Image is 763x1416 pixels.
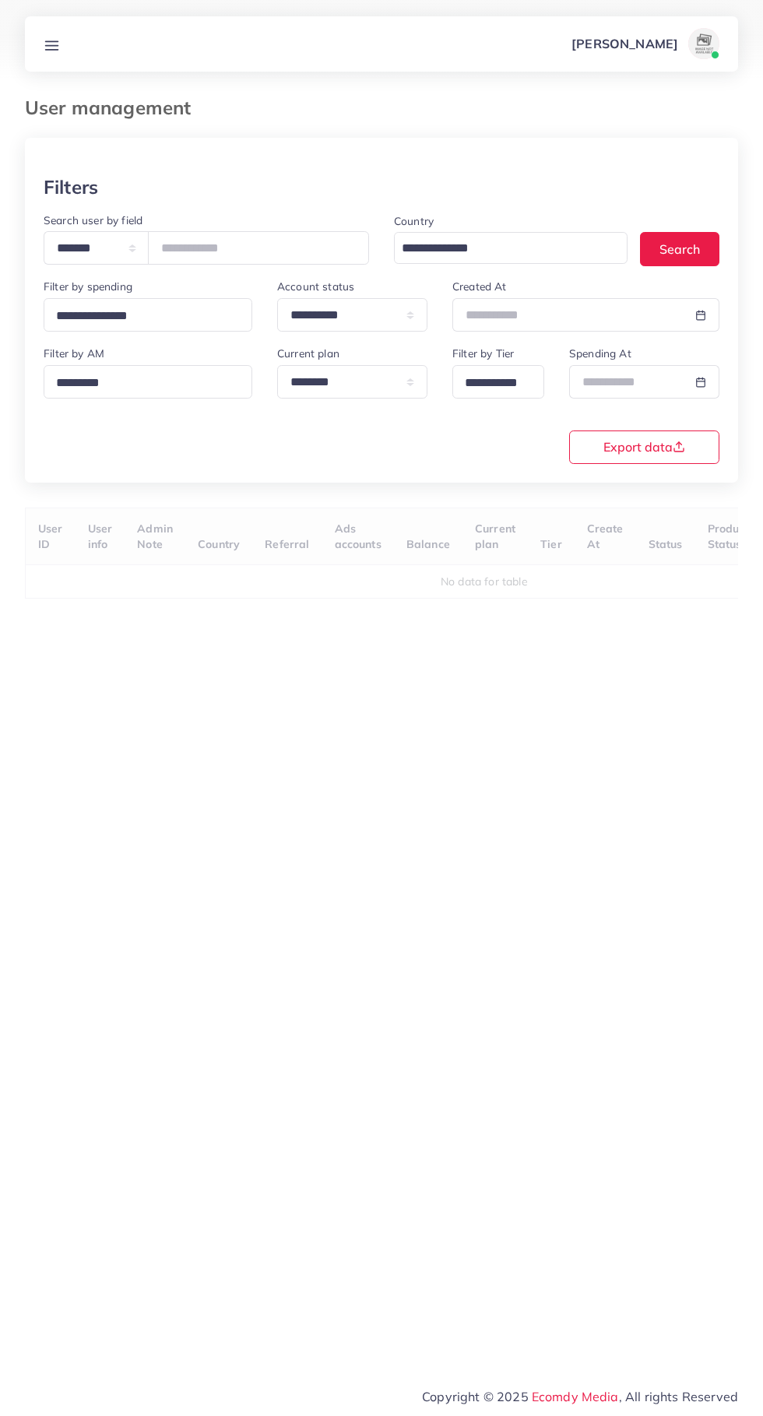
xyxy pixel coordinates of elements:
[396,237,607,261] input: Search for option
[422,1387,738,1406] span: Copyright © 2025
[459,371,524,395] input: Search for option
[277,346,339,361] label: Current plan
[25,97,203,119] h3: User management
[51,304,232,329] input: Search for option
[563,28,726,59] a: [PERSON_NAME]avatar
[532,1389,619,1404] a: Ecomdy Media
[569,346,631,361] label: Spending At
[394,213,434,229] label: Country
[277,279,354,294] label: Account status
[452,365,544,399] div: Search for option
[571,34,678,53] p: [PERSON_NAME]
[569,430,719,464] button: Export data
[603,441,685,453] span: Export data
[44,279,132,294] label: Filter by spending
[51,371,232,395] input: Search for option
[44,176,98,199] h3: Filters
[619,1387,738,1406] span: , All rights Reserved
[44,213,142,228] label: Search user by field
[44,346,104,361] label: Filter by AM
[688,28,719,59] img: avatar
[640,232,719,265] button: Search
[452,346,514,361] label: Filter by Tier
[452,279,507,294] label: Created At
[44,365,252,399] div: Search for option
[394,232,628,264] div: Search for option
[44,298,252,332] div: Search for option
